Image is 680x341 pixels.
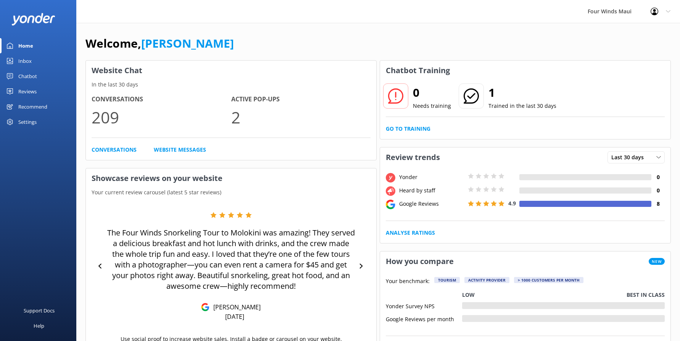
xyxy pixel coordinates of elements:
p: 209 [92,104,231,130]
a: Website Messages [154,146,206,154]
h3: How you compare [380,251,459,271]
p: Your benchmark: [386,277,430,286]
h3: Review trends [380,147,446,167]
a: Go to Training [386,125,430,133]
div: Chatbot [18,69,37,84]
div: Google Reviews per month [386,315,462,322]
p: [PERSON_NAME] [209,303,261,311]
p: Trained in the last 30 days [488,102,556,110]
h2: 1 [488,83,556,102]
div: Google Reviews [397,200,466,208]
h3: Website Chat [86,61,376,80]
span: 4.9 [508,200,516,207]
div: Yonder Survey NPS [386,302,462,309]
h4: 0 [651,173,665,181]
div: Activity Provider [464,277,509,283]
a: Analyse Ratings [386,229,435,237]
p: Low [462,291,475,299]
div: Yonder [397,173,466,181]
span: New [649,258,665,265]
p: Needs training [413,102,451,110]
span: Last 30 days [611,153,648,162]
div: Tourism [434,277,460,283]
h3: Showcase reviews on your website [86,168,376,188]
p: The Four Winds Snorkeling Tour to Molokini was amazing! They served a delicious breakfast and hot... [107,227,355,291]
h1: Welcome, [85,34,234,53]
div: Heard by staff [397,186,466,195]
div: Settings [18,114,37,130]
p: Your current review carousel (latest 5 star reviews) [86,188,376,197]
div: Reviews [18,84,37,99]
h2: 0 [413,83,451,102]
h4: 0 [651,186,665,195]
p: In the last 30 days [86,80,376,89]
h4: Active Pop-ups [231,94,371,104]
h4: 8 [651,200,665,208]
div: Support Docs [24,303,55,318]
div: Home [18,38,33,53]
p: 2 [231,104,371,130]
div: > 1000 customers per month [514,277,583,283]
h3: Chatbot Training [380,61,456,80]
div: Help [34,318,44,333]
p: [DATE] [225,312,244,321]
a: [PERSON_NAME] [141,35,234,51]
a: Conversations [92,146,137,154]
h4: Conversations [92,94,231,104]
div: Recommend [18,99,47,114]
p: Best in class [627,291,665,299]
div: Inbox [18,53,32,69]
img: yonder-white-logo.png [11,13,55,26]
img: Google Reviews [201,303,209,311]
